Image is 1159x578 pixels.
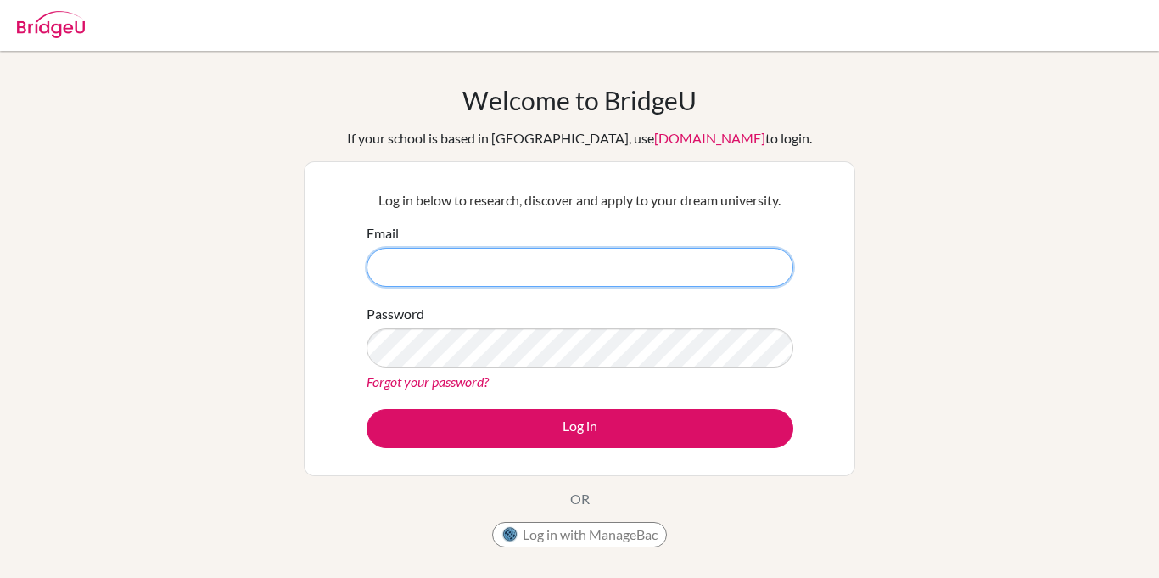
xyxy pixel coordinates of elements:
div: If your school is based in [GEOGRAPHIC_DATA], use to login. [347,128,812,149]
h1: Welcome to BridgeU [462,85,697,115]
label: Password [367,304,424,324]
a: [DOMAIN_NAME] [654,130,765,146]
button: Log in with ManageBac [492,522,667,547]
img: Bridge-U [17,11,85,38]
a: Forgot your password? [367,373,489,390]
p: OR [570,489,590,509]
p: Log in below to research, discover and apply to your dream university. [367,190,793,210]
button: Log in [367,409,793,448]
label: Email [367,223,399,244]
